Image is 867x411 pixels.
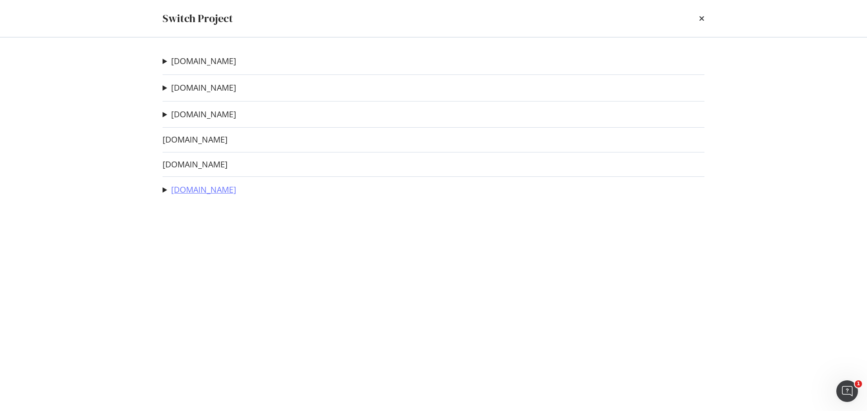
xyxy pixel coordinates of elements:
[163,160,228,169] a: [DOMAIN_NAME]
[855,380,862,388] span: 1
[171,56,236,66] a: [DOMAIN_NAME]
[163,109,236,120] summary: [DOMAIN_NAME]
[163,135,228,144] a: [DOMAIN_NAME]
[171,185,236,194] a: [DOMAIN_NAME]
[171,110,236,119] a: [DOMAIN_NAME]
[163,82,236,94] summary: [DOMAIN_NAME]
[171,83,236,92] a: [DOMAIN_NAME]
[163,11,233,26] div: Switch Project
[836,380,858,402] iframe: Intercom live chat
[163,184,236,196] summary: [DOMAIN_NAME]
[699,11,704,26] div: times
[163,55,236,67] summary: [DOMAIN_NAME]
